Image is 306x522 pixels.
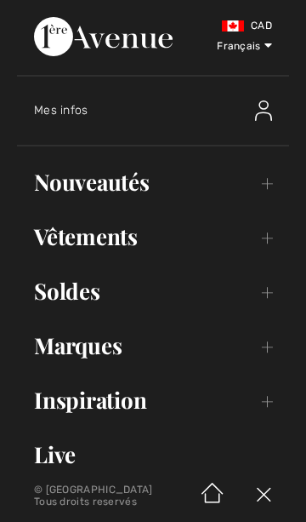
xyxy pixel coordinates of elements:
[34,484,161,508] p: © [GEOGRAPHIC_DATA] Tous droits reservés
[255,100,272,121] img: Mes infos
[34,17,173,56] img: 1ère Avenue
[17,327,289,364] a: Marques
[17,272,289,310] a: Soldes
[238,469,289,522] img: X
[17,163,289,201] a: Nouveautés
[17,436,289,473] a: Live
[34,83,289,138] a: Mes infosMes infos
[34,103,88,118] span: Mes infos
[187,469,238,522] img: Accueil
[17,218,289,255] a: Vêtements
[17,381,289,419] a: Inspiration
[183,17,272,34] div: CAD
